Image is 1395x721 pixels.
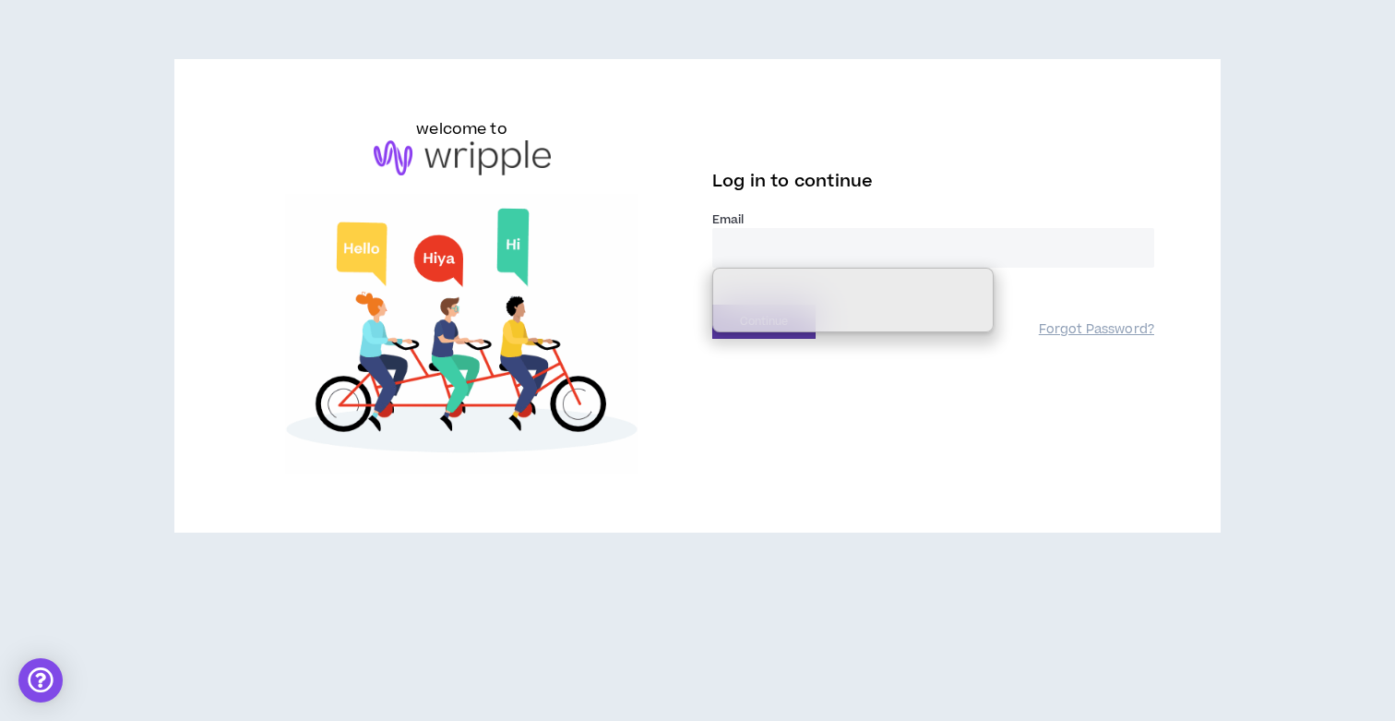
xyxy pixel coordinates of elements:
[1039,321,1154,339] a: Forgot Password?
[712,211,1154,228] label: Email
[374,140,551,175] img: logo-brand.png
[416,118,507,140] h6: welcome to
[18,658,63,703] div: Open Intercom Messenger
[241,194,683,474] img: Welcome to Wripple
[712,170,873,193] span: Log in to continue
